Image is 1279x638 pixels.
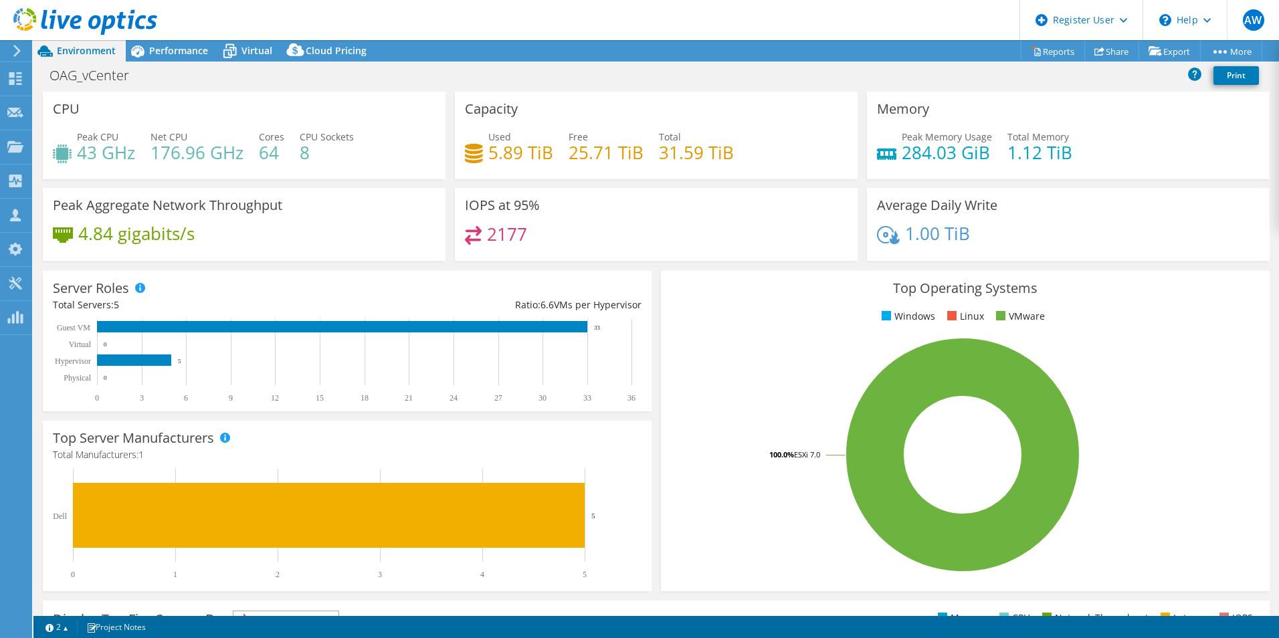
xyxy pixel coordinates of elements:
text: 27 [494,393,502,403]
span: Used [488,130,511,143]
h4: 284.03 GiB [902,145,992,160]
h1: OAG_vCenter [43,68,150,83]
a: Print [1213,66,1259,85]
h3: Server Roles [53,281,129,296]
text: 21 [405,393,413,403]
span: Peak Memory Usage [902,130,992,143]
text: 0 [71,570,75,579]
span: Free [569,130,588,143]
h4: Total Manufacturers: [53,447,642,462]
text: 18 [361,393,369,403]
text: 2 [276,570,280,579]
span: IOPS [233,611,338,627]
div: Total Servers: [53,298,347,312]
h4: 4.84 gigabits/s [78,226,195,241]
li: VMware [993,309,1045,324]
text: 36 [627,393,635,403]
span: Virtual [241,44,272,57]
span: Cloud Pricing [306,44,367,57]
text: Hypervisor [55,356,91,366]
li: IOPS [1216,611,1253,625]
li: Linux [944,309,984,324]
text: Guest VM [57,323,90,332]
text: 0 [104,375,107,381]
li: CPU [996,611,1030,625]
h4: 1.12 TiB [1007,145,1072,160]
text: 30 [538,393,547,403]
text: 24 [450,393,458,403]
text: 1 [173,570,177,579]
span: CPU Sockets [300,130,354,143]
h3: Memory [877,102,929,116]
text: 0 [95,393,99,403]
span: 6.6 [540,298,554,311]
text: 4 [480,570,484,579]
li: Windows [878,309,935,324]
a: More [1200,41,1262,62]
text: Dell [53,512,67,521]
text: 6 [184,393,188,403]
span: AW [1243,9,1264,31]
text: 5 [591,512,595,520]
text: 9 [229,393,233,403]
div: Ratio: VMs per Hypervisor [347,298,642,312]
span: Peak CPU [77,130,118,143]
a: Project Notes [77,619,155,635]
text: 33 [583,393,591,403]
h3: Top Server Manufacturers [53,431,214,445]
h4: 8 [300,145,354,160]
li: Memory [934,611,987,625]
a: Export [1139,41,1201,62]
tspan: 100.0% [769,449,794,459]
text: 15 [316,393,324,403]
text: Virtual [69,340,92,349]
li: Latency [1157,611,1207,625]
text: 3 [140,393,144,403]
text: 0 [104,341,107,348]
text: 12 [271,393,279,403]
span: Total Memory [1007,130,1069,143]
span: Environment [57,44,116,57]
text: 5 [178,358,181,364]
h3: Peak Aggregate Network Throughput [53,198,282,213]
h3: Top Operating Systems [671,281,1260,296]
h4: 176.96 GHz [151,145,243,160]
span: Total [659,130,681,143]
span: Net CPU [151,130,187,143]
a: 2 [36,619,78,635]
h3: CPU [53,102,80,116]
svg: \n [1159,14,1171,26]
li: Network Throughput [1039,611,1149,625]
span: Performance [149,44,208,57]
h4: 25.71 TiB [569,145,644,160]
h4: 2177 [487,227,527,241]
span: 1 [138,448,144,461]
h4: 31.59 TiB [659,145,734,160]
text: 3 [378,570,382,579]
h3: Capacity [465,102,518,116]
tspan: ESXi 7.0 [794,449,820,459]
a: Share [1084,41,1139,62]
h3: Average Daily Write [877,198,997,213]
h4: 43 GHz [77,145,135,160]
text: 5 [583,570,587,579]
h4: 5.89 TiB [488,145,553,160]
text: 33 [594,324,601,331]
span: Cores [259,130,284,143]
h4: 64 [259,145,284,160]
h4: 1.00 TiB [905,226,970,241]
a: Reports [1021,41,1085,62]
h3: IOPS at 95% [465,198,540,213]
text: Physical [64,373,91,383]
span: 5 [114,298,119,311]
